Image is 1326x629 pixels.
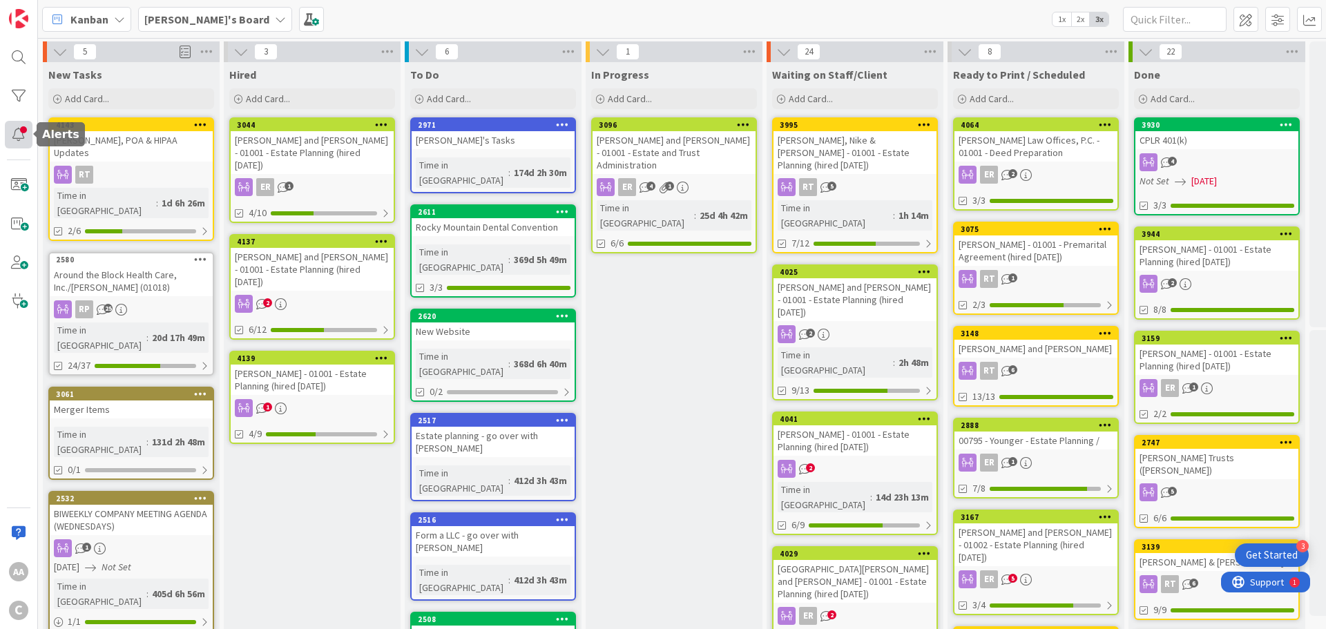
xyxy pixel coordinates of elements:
div: 4139[PERSON_NAME] - 01001 - Estate Planning (hired [DATE]) [231,352,394,395]
div: 2517Estate planning - go over with [PERSON_NAME] [412,414,575,457]
div: 3139 [1135,541,1298,553]
div: Time in [GEOGRAPHIC_DATA] [778,200,893,231]
div: 2611 [412,206,575,218]
span: 6/12 [249,322,267,337]
div: 3044 [231,119,394,131]
div: 4029[GEOGRAPHIC_DATA][PERSON_NAME] and [PERSON_NAME] - 01001 - Estate Planning (hired [DATE]) [773,548,936,603]
span: 2 [806,329,815,338]
div: 2580Around the Block Health Care, Inc./[PERSON_NAME] (01018) [50,253,213,296]
a: 3148[PERSON_NAME] and [PERSON_NAME]RT13/13 [953,326,1119,407]
div: 4025 [780,267,936,277]
div: Merger Items [50,400,213,418]
div: 3167 [954,511,1117,523]
div: [PERSON_NAME] and [PERSON_NAME] - 01001 - Estate Planning (hired [DATE]) [773,278,936,321]
span: 2 [827,610,836,619]
span: 4/10 [249,206,267,220]
a: 4143[PERSON_NAME], POA & HIPAA UpdatesRTTime in [GEOGRAPHIC_DATA]:1d 6h 26m2/6 [48,117,214,241]
div: Time in [GEOGRAPHIC_DATA] [54,188,156,218]
div: 3944 [1135,228,1298,240]
span: 1 [616,43,640,60]
span: 1 [82,543,91,552]
div: [PERSON_NAME] - 01001 - Estate Planning (hired [DATE]) [1135,345,1298,375]
div: 25d 4h 42m [696,208,751,223]
div: Time in [GEOGRAPHIC_DATA] [416,157,508,188]
div: 14d 23h 13m [872,490,932,505]
i: Not Set [1140,175,1169,187]
a: 3096[PERSON_NAME] and [PERSON_NAME] - 01001 - Estate and Trust AdministrationERTime in [GEOGRAPHI... [591,117,757,253]
span: : [694,208,696,223]
div: 4143 [56,120,213,130]
span: 2x [1071,12,1090,26]
div: Time in [GEOGRAPHIC_DATA] [416,244,508,275]
span: 2/2 [1153,407,1166,421]
a: 2517Estate planning - go over with [PERSON_NAME]Time in [GEOGRAPHIC_DATA]:412d 3h 43m [410,413,576,501]
span: 6/6 [611,236,624,251]
a: 2971[PERSON_NAME]'s TasksTime in [GEOGRAPHIC_DATA]:174d 2h 30m [410,117,576,193]
div: ER [980,570,998,588]
div: AA [9,562,28,581]
div: 174d 2h 30m [510,165,570,180]
div: 3148 [961,329,1117,338]
div: 3930CPLR 401(k) [1135,119,1298,149]
a: 3075[PERSON_NAME] - 01001 - Premarital Agreement (hired [DATE])RT2/3 [953,222,1119,315]
div: Get Started [1246,548,1298,562]
span: 8 [978,43,1001,60]
a: 2747[PERSON_NAME] Trusts ([PERSON_NAME])6/6 [1134,435,1300,528]
div: 4143 [50,119,213,131]
div: RT [799,178,817,196]
span: 9/9 [1153,603,1166,617]
div: 2620New Website [412,310,575,340]
div: RT [954,270,1117,288]
a: 4064[PERSON_NAME] Law Offices, P.C. - 01001 - Deed PreparationER3/3 [953,117,1119,211]
span: Add Card... [65,93,109,105]
a: 2580Around the Block Health Care, Inc./[PERSON_NAME] (01018)RPTime in [GEOGRAPHIC_DATA]:20d 17h 4... [48,252,214,376]
div: 3096 [599,120,756,130]
a: 2611Rocky Mountain Dental ConventionTime in [GEOGRAPHIC_DATA]:369d 5h 49m3/3 [410,204,576,298]
span: 6/9 [791,518,805,532]
div: Time in [GEOGRAPHIC_DATA] [416,565,508,595]
div: [PERSON_NAME] and [PERSON_NAME] - 01001 - Estate and Trust Administration [593,131,756,174]
div: RT [773,178,936,196]
div: 4137 [237,237,394,246]
div: 3096 [593,119,756,131]
div: [PERSON_NAME] and [PERSON_NAME] - 01001 - Estate Planning (hired [DATE]) [231,131,394,174]
a: 3167[PERSON_NAME] and [PERSON_NAME] - 01002 - Estate Planning (hired [DATE])ER3/4 [953,510,1119,615]
div: 3044[PERSON_NAME] and [PERSON_NAME] - 01001 - Estate Planning (hired [DATE]) [231,119,394,174]
div: 1 [72,6,75,17]
div: 3075[PERSON_NAME] - 01001 - Premarital Agreement (hired [DATE]) [954,223,1117,266]
div: 3075 [961,224,1117,234]
a: 4137[PERSON_NAME] and [PERSON_NAME] - 01001 - Estate Planning (hired [DATE])6/12 [229,234,395,340]
div: 2611Rocky Mountain Dental Convention [412,206,575,236]
div: Rocky Mountain Dental Convention [412,218,575,236]
div: ER [1135,379,1298,397]
div: Estate planning - go over with [PERSON_NAME] [412,427,575,457]
div: 4041 [773,413,936,425]
span: 6 [435,43,459,60]
div: [PERSON_NAME] Law Offices, P.C. - 01001 - Deed Preparation [954,131,1117,162]
span: 4 [1168,157,1177,166]
a: 2516Form a LLC - go over with [PERSON_NAME]Time in [GEOGRAPHIC_DATA]:412d 3h 43m [410,512,576,601]
span: Add Card... [1151,93,1195,105]
a: 3944[PERSON_NAME] - 01001 - Estate Planning (hired [DATE])8/8 [1134,226,1300,320]
div: Time in [GEOGRAPHIC_DATA] [54,579,146,609]
div: C [9,601,28,620]
div: 3159 [1142,333,1298,343]
div: 4025 [773,266,936,278]
div: 3 [1296,540,1309,552]
span: 6/6 [1153,511,1166,525]
span: 1 / 1 [68,615,81,629]
div: 2516Form a LLC - go over with [PERSON_NAME] [412,514,575,557]
div: 4137 [231,235,394,248]
div: RP [75,300,93,318]
span: 3/4 [972,598,986,612]
span: 9/13 [791,383,809,398]
div: ER [773,607,936,625]
span: : [146,586,148,601]
div: 2508 [412,613,575,626]
div: Time in [GEOGRAPHIC_DATA] [416,465,508,496]
div: [PERSON_NAME] - 01001 - Estate Planning (hired [DATE]) [231,365,394,395]
span: 1 [1008,273,1017,282]
span: 24 [797,43,820,60]
div: 4029 [773,548,936,560]
div: 2888 [954,419,1117,432]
